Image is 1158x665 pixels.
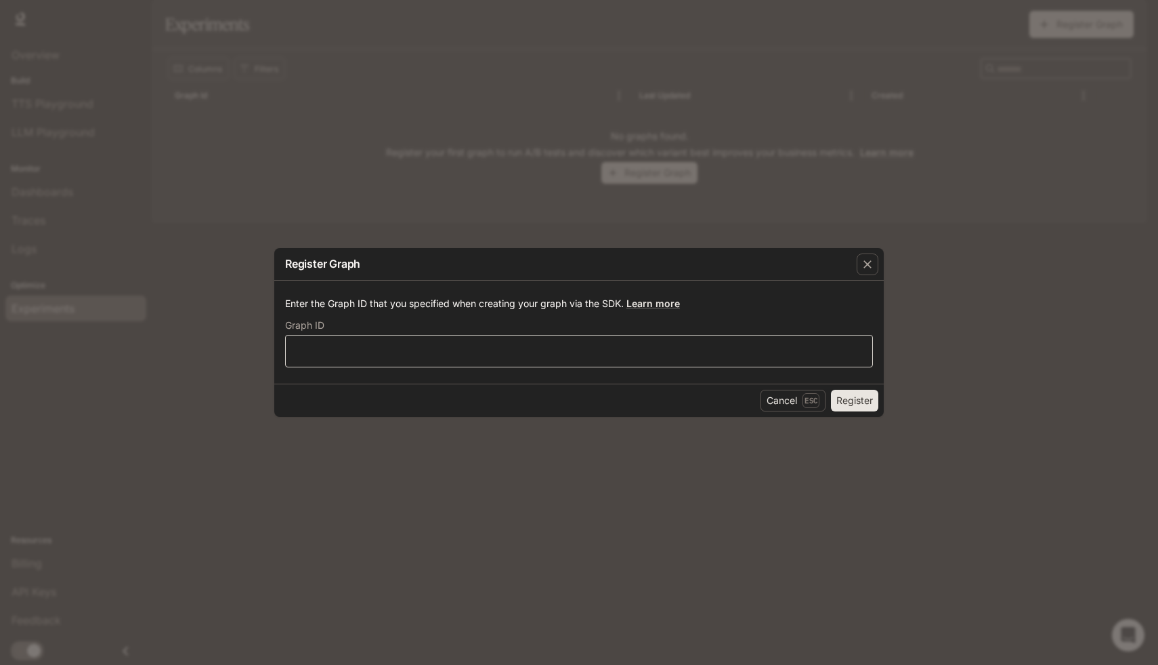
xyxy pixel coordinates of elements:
[831,390,878,411] button: Register
[285,321,324,330] p: Graph ID
[802,393,819,408] p: Esc
[760,390,825,411] button: CancelEsc
[626,298,680,309] a: Learn more
[285,297,873,310] p: Enter the Graph ID that you specified when creating your graph via the SDK.
[285,256,360,272] p: Register Graph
